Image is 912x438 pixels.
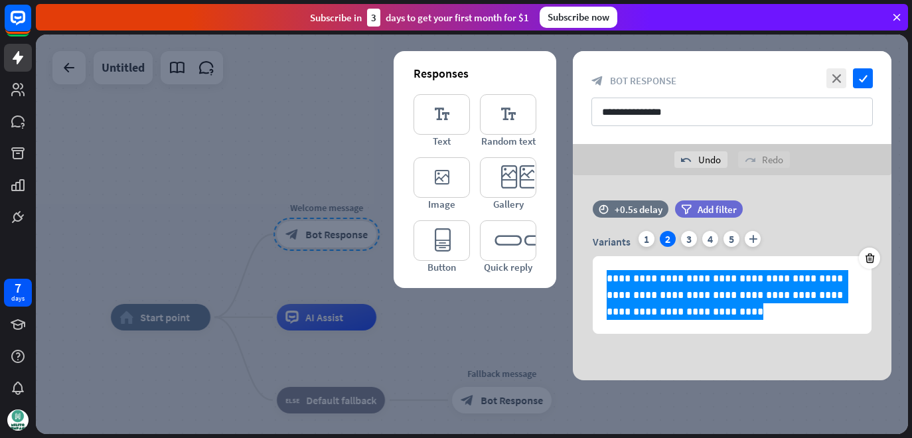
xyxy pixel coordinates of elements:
[11,294,25,303] div: days
[15,282,21,294] div: 7
[660,231,676,247] div: 2
[745,155,755,165] i: redo
[674,151,727,168] div: Undo
[591,75,603,87] i: block_bot_response
[723,231,739,247] div: 5
[11,5,50,45] button: Open LiveChat chat widget
[738,151,790,168] div: Redo
[826,68,846,88] i: close
[681,231,697,247] div: 3
[540,7,617,28] div: Subscribe now
[698,203,737,216] span: Add filter
[367,9,380,27] div: 3
[610,74,676,87] span: Bot Response
[615,203,662,216] div: +0.5s delay
[310,9,529,27] div: Subscribe in days to get your first month for $1
[681,204,692,214] i: filter
[599,204,609,214] i: time
[702,231,718,247] div: 4
[681,155,692,165] i: undo
[745,231,761,247] i: plus
[639,231,654,247] div: 1
[853,68,873,88] i: check
[593,235,631,248] span: Variants
[4,279,32,307] a: 7 days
